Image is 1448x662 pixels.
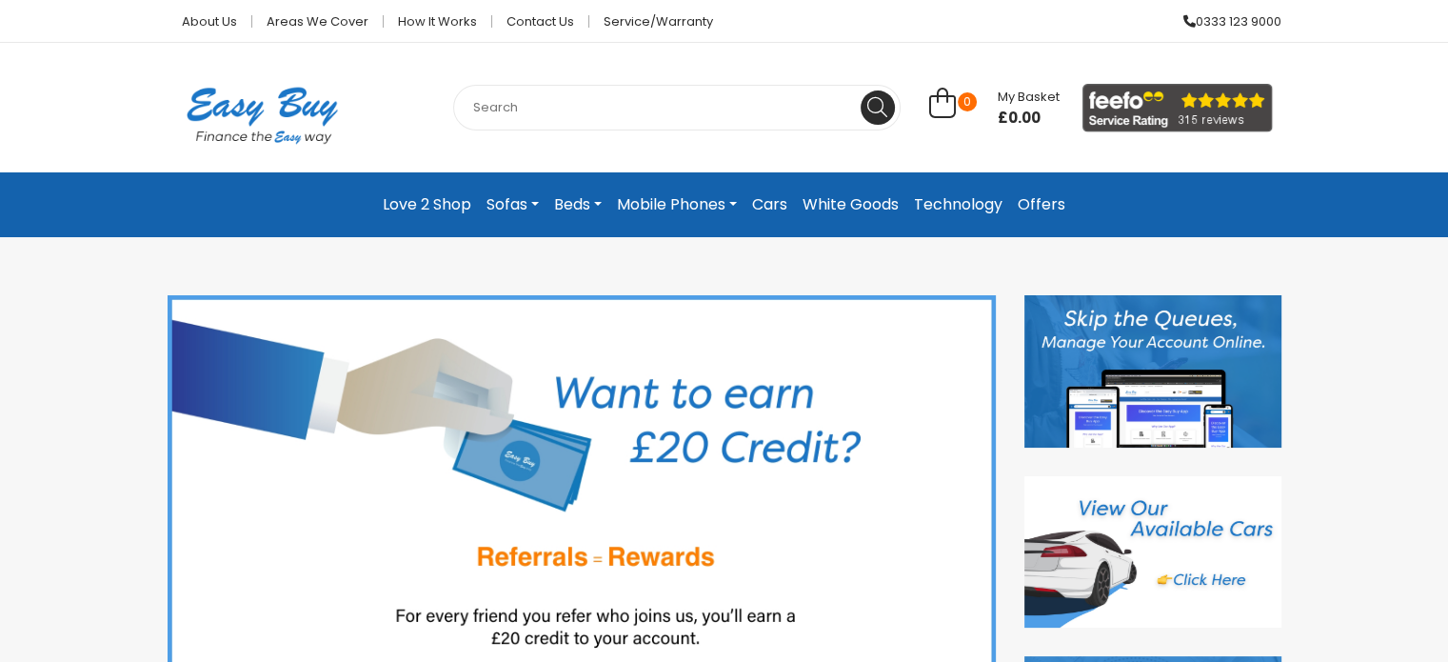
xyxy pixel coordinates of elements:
a: About Us [168,15,252,28]
a: 0333 123 9000 [1169,15,1281,28]
img: Cars [1024,476,1281,629]
span: £0.00 [998,109,1060,128]
img: Discover our App [1024,295,1281,448]
a: Beds [546,188,609,222]
a: How it works [384,15,492,28]
a: Areas we cover [252,15,384,28]
a: 0 My Basket £0.00 [929,98,1060,120]
a: Offers [1010,188,1073,222]
span: My Basket [998,88,1060,106]
a: White Goods [795,188,906,222]
a: Technology [906,188,1010,222]
img: feefo_logo [1082,84,1273,132]
a: Contact Us [492,15,589,28]
a: Service/Warranty [589,15,713,28]
a: Cars [744,188,795,222]
a: Love 2 Shop [375,188,479,222]
input: Search [453,85,901,130]
a: Sofas [479,188,546,222]
span: 0 [958,92,977,111]
img: Easy Buy [168,62,357,169]
a: Mobile Phones [609,188,744,222]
